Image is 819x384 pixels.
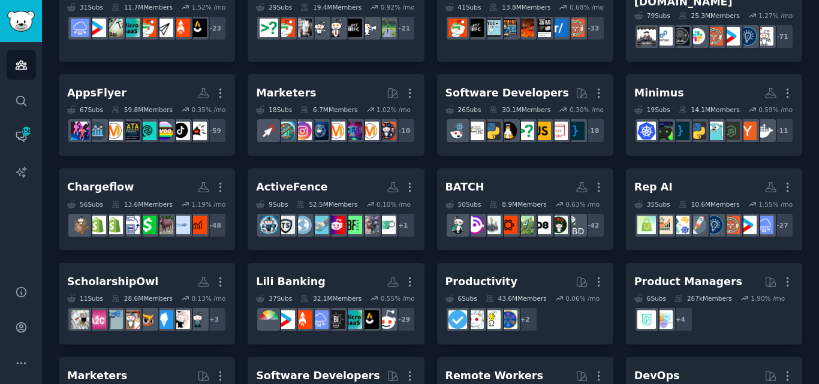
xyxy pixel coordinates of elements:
[327,310,345,329] img: Business_Ideas
[155,19,173,37] img: startups_promotion
[486,294,547,303] div: 43.6M Members
[104,19,123,37] img: tax
[201,16,227,41] div: + 23
[327,216,345,234] img: cybersecurity
[256,200,288,208] div: 9 Sub s
[327,122,345,140] img: DigitalMarketing
[248,74,424,156] a: Marketers18Subs6.7MMembers1.02% /mo+10socialmediamarketingSEODigitalMarketingdigital_marketingIns...
[445,274,517,289] div: Productivity
[671,122,689,140] img: programming
[580,118,605,143] div: + 18
[293,19,312,37] img: RemoteWorkers
[549,19,568,37] img: RecruitmentAgencies
[755,216,773,234] img: SaaS
[566,122,585,140] img: programming
[88,122,106,140] img: analytics
[721,27,740,46] img: startup
[21,127,32,135] span: 458
[634,274,742,289] div: Product Managers
[59,168,235,250] a: Chargeflow56Subs13.6MMembers1.19% /mo+48digitalproductsellingAllAboutPaymentsFinancialchargebackC...
[256,368,380,383] div: Software Developers
[634,180,673,195] div: Rep AI
[201,118,227,143] div: + 59
[634,294,666,303] div: 6 Sub s
[738,27,757,46] img: Entrepreneurship
[626,74,802,156] a: Minimus19Subs14.1MMembers0.59% /mo+11dockerycombinatornodegolangPythonprogrammingSecurityCareerAd...
[344,310,362,329] img: microsaas
[377,216,396,234] img: jobboardsearch
[634,105,670,114] div: 19 Sub s
[191,3,225,11] div: 1.52 % /mo
[626,168,802,250] a: Rep AI35Subs10.6MMembers1.55% /mo+27SaaSstartupEntrepreneurRideAlongEntrepreneurshipstartupsSales...
[191,294,225,303] div: 0.13 % /mo
[758,105,793,114] div: 0.59 % /mo
[532,216,551,234] img: Delta8SuperStore
[260,122,278,140] img: PPC
[637,216,656,234] img: Shopify_Success
[654,27,673,46] img: openproject
[565,294,600,303] div: 0.06 % /mo
[67,3,103,11] div: 31 Sub s
[191,105,225,114] div: 0.35 % /mo
[327,19,345,37] img: Career_Advice
[688,122,706,140] img: Python
[71,310,89,329] img: scholarships
[566,19,585,37] img: EntrepreneurRideAlong
[465,310,484,329] img: productivity
[360,19,379,37] img: freelance_forhire
[360,310,379,329] img: indianstartups
[7,122,36,151] a: 458
[121,310,140,329] img: InternationalStudents
[489,105,550,114] div: 30.1M Members
[566,216,585,234] img: CBDhempBuds
[499,310,517,329] img: LifeProTips
[7,11,35,32] img: GummySearch logo
[437,263,613,345] a: Productivity6Subs43.6MMembers0.06% /mo+2LifeProTipslifehacksproductivitygetdisciplined
[104,122,123,140] img: GoogleAnalytics
[188,122,207,140] img: TikTokAds
[59,263,235,345] a: ScholarshipOwl11Subs28.6MMembers0.13% /mo+3CollegeRantcollegelawschooladmissionsScholarshipOwlInt...
[688,216,706,234] img: startups
[445,294,477,303] div: 6 Sub s
[580,213,605,238] div: + 42
[769,24,794,49] div: + 71
[721,122,740,140] img: node
[626,263,802,345] a: Product Managers6Subs267kMembers1.90% /mo+4ProductManagementProductMgmt
[67,86,127,101] div: AppsFlyer
[634,200,670,208] div: 35 Sub s
[256,180,327,195] div: ActiveFence
[310,216,329,234] img: technology
[104,216,123,234] img: Dropshipping_Guide
[671,216,689,234] img: SalesOperations
[310,19,329,37] img: hiring
[704,122,723,140] img: golang
[121,19,140,37] img: microsaas
[121,122,140,140] img: LearnDataAnalytics
[465,122,484,140] img: learnpython
[637,310,656,329] img: ProductMgmt
[637,122,656,140] img: kubernetes
[88,216,106,234] img: DropshippingST
[634,368,680,383] div: DevOps
[121,216,140,234] img: PaymentProcessing
[377,105,411,114] div: 1.02 % /mo
[668,307,693,332] div: + 4
[138,216,156,234] img: CashApp
[381,294,415,303] div: 0.55 % /mo
[499,216,517,234] img: delta8carts
[171,122,190,140] img: TikTokMarketing
[59,74,235,156] a: AppsFlyer67Subs59.8MMembers0.35% /mo+59TikTokAdsTikTokMarketingwoocommerceBusinessAnalyticsLearnD...
[71,122,89,140] img: AnalyticsAutomation
[482,310,501,329] img: lifehacks
[448,216,467,234] img: weed
[445,180,484,195] div: BATCH
[171,19,190,37] img: StartUpIndia
[565,200,600,208] div: 0.63 % /mo
[112,294,173,303] div: 28.6M Members
[769,213,794,238] div: + 27
[88,310,106,329] img: ApplyingToCollege
[489,200,546,208] div: 8.9M Members
[445,200,481,208] div: 50 Sub s
[260,310,278,329] img: CRedit
[755,122,773,140] img: docker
